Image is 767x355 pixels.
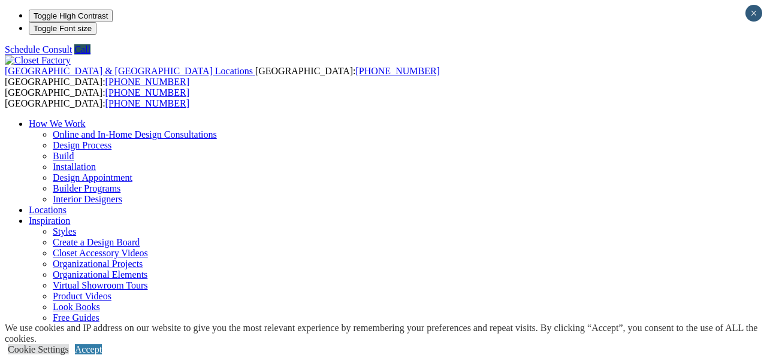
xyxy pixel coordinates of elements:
[105,98,189,108] a: [PHONE_NUMBER]
[53,194,122,204] a: Interior Designers
[75,344,102,354] a: Accept
[5,66,253,76] span: [GEOGRAPHIC_DATA] & [GEOGRAPHIC_DATA] Locations
[105,77,189,87] a: [PHONE_NUMBER]
[5,323,767,344] div: We use cookies and IP address on our website to give you the most relevant experience by remember...
[29,10,113,22] button: Toggle High Contrast
[53,237,140,247] a: Create a Design Board
[105,87,189,98] a: [PHONE_NUMBER]
[53,302,100,312] a: Look Books
[53,226,76,236] a: Styles
[53,269,147,280] a: Organizational Elements
[53,129,217,139] a: Online and In-Home Design Consultations
[53,280,148,290] a: Virtual Showroom Tours
[355,66,439,76] a: [PHONE_NUMBER]
[29,216,70,226] a: Inspiration
[29,119,86,129] a: How We Work
[8,344,69,354] a: Cookie Settings
[53,312,99,323] a: Free Guides
[53,248,148,258] a: Closet Accessory Videos
[34,11,108,20] span: Toggle High Contrast
[29,205,67,215] a: Locations
[53,183,120,193] a: Builder Programs
[74,44,90,54] a: Call
[5,66,255,76] a: [GEOGRAPHIC_DATA] & [GEOGRAPHIC_DATA] Locations
[5,66,440,87] span: [GEOGRAPHIC_DATA]: [GEOGRAPHIC_DATA]:
[29,22,96,35] button: Toggle Font size
[53,291,111,301] a: Product Videos
[53,140,111,150] a: Design Process
[5,44,72,54] a: Schedule Consult
[53,162,96,172] a: Installation
[5,87,189,108] span: [GEOGRAPHIC_DATA]: [GEOGRAPHIC_DATA]:
[53,259,143,269] a: Organizational Projects
[5,55,71,66] img: Closet Factory
[34,24,92,33] span: Toggle Font size
[53,172,132,183] a: Design Appointment
[53,151,74,161] a: Build
[745,5,762,22] button: Close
